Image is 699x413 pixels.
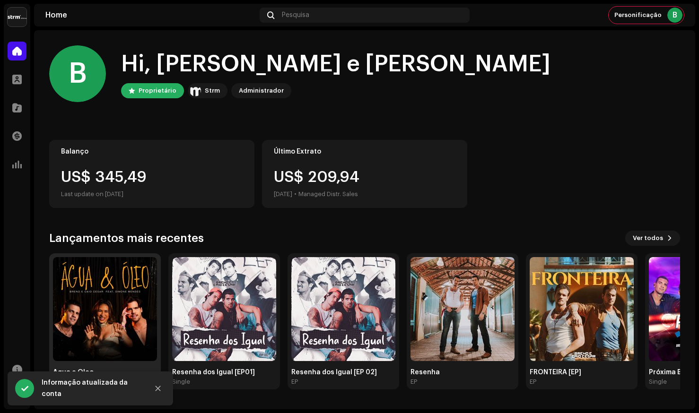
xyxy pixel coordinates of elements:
[49,45,106,102] div: B
[411,378,417,386] div: EP
[172,369,276,376] div: Resenha dos Igual [EP01]
[53,257,157,361] img: 539bfc31-53db-4a2e-9886-24dda15902ee
[61,189,243,200] div: Last update on [DATE]
[633,229,663,248] span: Ver todos
[190,85,201,96] img: 408b884b-546b-4518-8448-1008f9c76b02
[291,369,395,376] div: Resenha dos Igual [EP 02]
[172,378,190,386] div: Single
[614,11,662,19] span: Personificação
[139,85,176,96] div: Proprietário
[262,140,467,208] re-o-card-value: Último Extrato
[530,378,536,386] div: EP
[45,11,256,19] div: Home
[282,11,309,19] span: Pesquisa
[61,148,243,155] div: Balanço
[42,377,141,400] div: Informação atualizada da conta
[625,231,680,246] button: Ver todos
[239,85,284,96] div: Administrador
[649,378,667,386] div: Single
[667,8,682,23] div: B
[291,378,298,386] div: EP
[172,257,276,361] img: ca54f783-8130-404d-8e5e-76510c01170a
[274,148,455,155] div: Último Extrato
[298,189,358,200] div: Managed Distr. Sales
[530,369,634,376] div: FRONTEIRA [EP]
[205,85,220,96] div: Strm
[8,8,26,26] img: 408b884b-546b-4518-8448-1008f9c76b02
[121,49,550,79] div: Hi, [PERSON_NAME] e [PERSON_NAME]
[49,231,204,246] h3: Lançamentos mais recentes
[530,257,634,361] img: 9e9cd07e-0064-424d-ade1-edaaff4c6ef1
[411,369,515,376] div: Resenha
[411,257,515,361] img: c9d5b388-e3ba-453a-bac6-b796a28b7fb5
[49,140,254,208] re-o-card-value: Balanço
[291,257,395,361] img: c8e90311-e12f-4128-93c1-65dc6811d42a
[274,189,292,200] div: [DATE]
[149,379,167,398] button: Close
[294,189,297,200] div: •
[53,369,157,376] div: Água e Óleo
